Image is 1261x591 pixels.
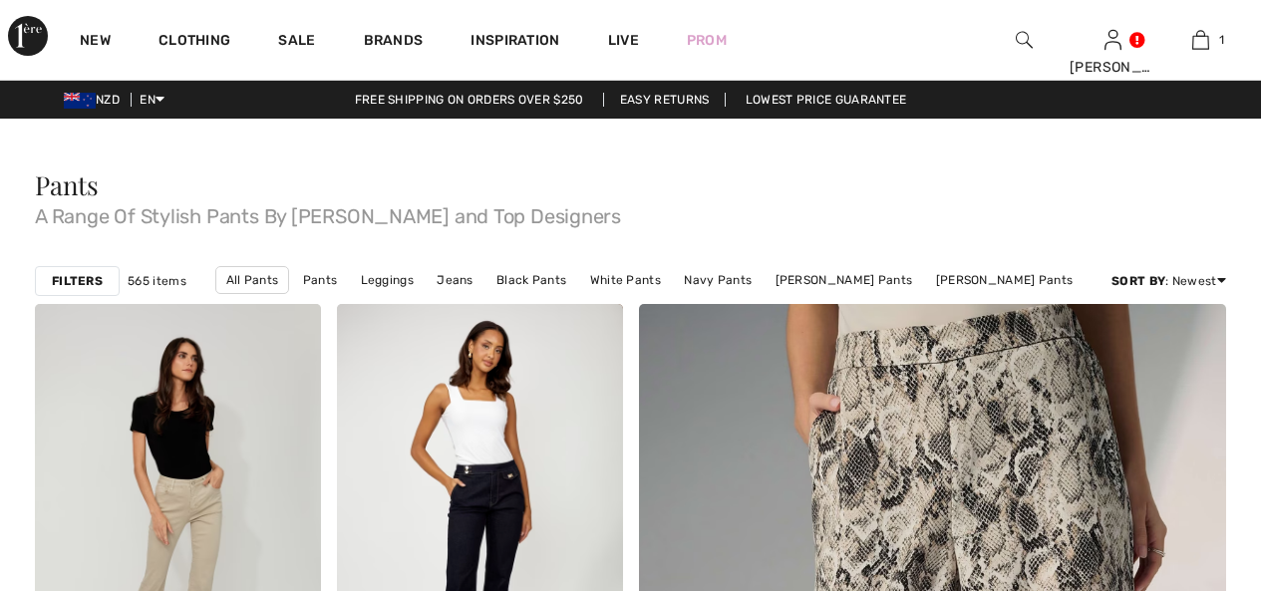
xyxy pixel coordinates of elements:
[766,267,923,293] a: [PERSON_NAME] Pants
[64,93,96,109] img: New Zealand Dollar
[1104,28,1121,52] img: My Info
[1219,31,1224,49] span: 1
[1133,442,1241,491] iframe: Opens a widget where you can find more information
[608,30,639,51] a: Live
[427,267,483,293] a: Jeans
[687,30,727,51] a: Prom
[1070,57,1156,78] div: [PERSON_NAME]
[1157,28,1244,52] a: 1
[158,32,230,53] a: Clothing
[35,198,1226,226] span: A Range Of Stylish Pants By [PERSON_NAME] and Top Designers
[1111,272,1226,290] div: : Newest
[8,16,48,56] img: 1ère Avenue
[674,267,762,293] a: Navy Pants
[351,267,424,293] a: Leggings
[1016,28,1033,52] img: search the website
[926,267,1084,293] a: [PERSON_NAME] Pants
[1111,274,1165,288] strong: Sort By
[64,93,128,107] span: NZD
[52,272,103,290] strong: Filters
[580,267,671,293] a: White Pants
[364,32,424,53] a: Brands
[1104,30,1121,49] a: Sign In
[128,272,186,290] span: 565 items
[471,32,559,53] span: Inspiration
[603,93,727,107] a: Easy Returns
[293,267,348,293] a: Pants
[140,93,164,107] span: EN
[339,93,600,107] a: Free shipping on orders over $250
[278,32,315,53] a: Sale
[486,267,576,293] a: Black Pants
[730,93,923,107] a: Lowest Price Guarantee
[80,32,111,53] a: New
[1192,28,1209,52] img: My Bag
[35,167,99,202] span: Pants
[215,266,290,294] a: All Pants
